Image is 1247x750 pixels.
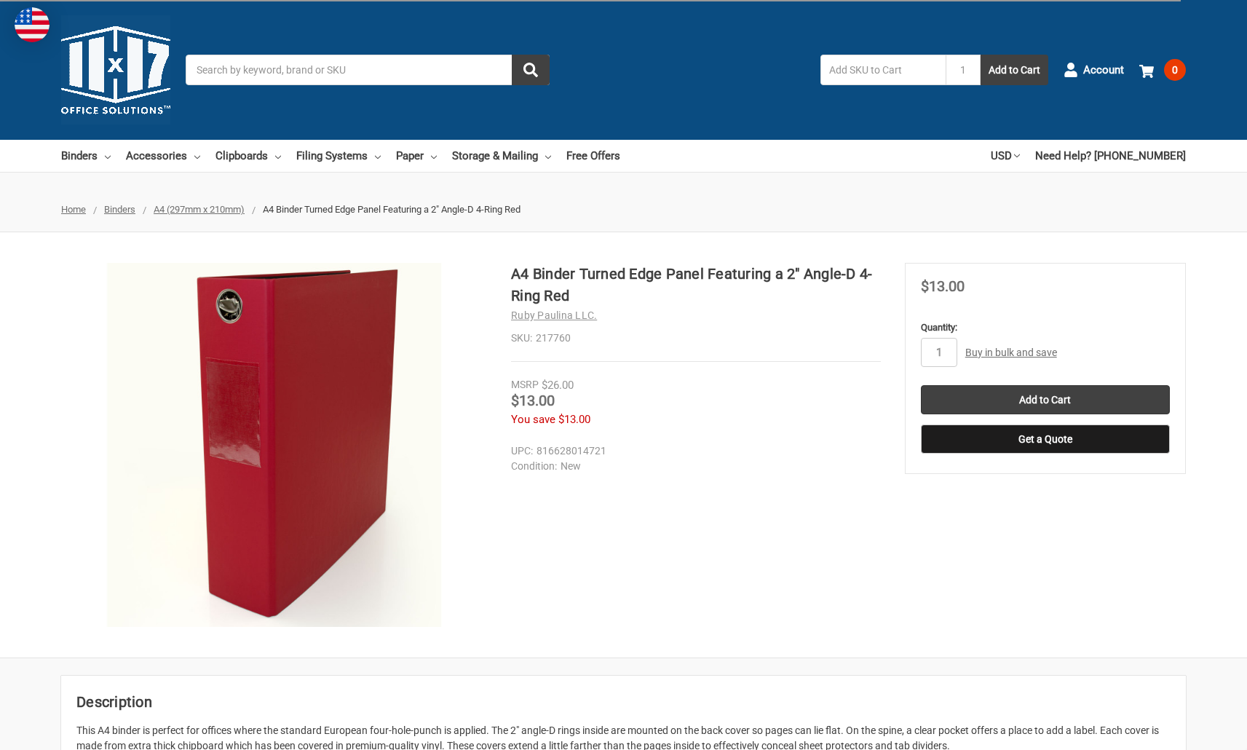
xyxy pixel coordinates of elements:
[511,331,532,346] dt: SKU:
[215,140,281,172] a: Clipboards
[511,459,874,474] dd: New
[511,263,881,307] h1: A4 Binder Turned Edge Panel Featuring a 2" Angle-D 4-Ring Red
[921,320,1170,335] label: Quantity:
[186,55,550,85] input: Search by keyword, brand or SKU
[965,347,1057,358] a: Buy in bulk and save
[296,140,381,172] a: Filing Systems
[511,443,874,459] dd: 816628014721
[566,140,620,172] a: Free Offers
[1083,62,1124,79] span: Account
[511,413,555,426] span: You save
[921,425,1170,454] button: Get a Quote
[1164,59,1186,81] span: 0
[1139,51,1186,89] a: 0
[511,309,597,321] a: Ruby Paulina LLC.
[452,140,551,172] a: Storage & Mailing
[15,7,50,42] img: duty and tax information for United States
[104,204,135,215] a: Binders
[1035,140,1186,172] a: Need Help? [PHONE_NUMBER]
[981,55,1048,85] button: Add to Cart
[1064,51,1124,89] a: Account
[511,443,533,459] dt: UPC:
[511,459,557,474] dt: Condition:
[542,379,574,392] span: $26.00
[154,204,245,215] a: A4 (297mm x 210mm)
[126,140,200,172] a: Accessories
[61,140,111,172] a: Binders
[558,413,590,426] span: $13.00
[511,377,539,392] div: MSRP
[511,331,881,346] dd: 217760
[92,263,456,627] img: A4 Binder Turned Edge Panel Featuring a 2" Angle-D 4-Ring Red
[511,392,555,409] span: $13.00
[396,140,437,172] a: Paper
[263,204,520,215] span: A4 Binder Turned Edge Panel Featuring a 2" Angle-D 4-Ring Red
[991,140,1020,172] a: USD
[820,55,946,85] input: Add SKU to Cart
[61,15,170,125] img: 11x17.com
[61,204,86,215] a: Home
[921,277,965,295] span: $13.00
[921,385,1170,414] input: Add to Cart
[76,691,1171,713] h2: Description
